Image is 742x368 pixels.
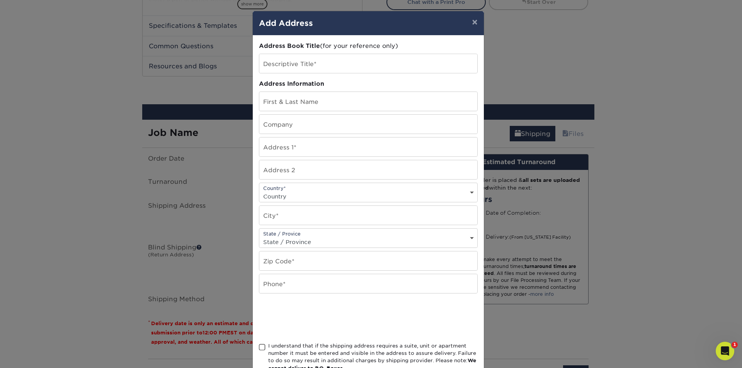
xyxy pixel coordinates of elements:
div: Address Information [259,80,478,88]
span: Address Book Title [259,42,320,49]
span: 1 [732,342,738,348]
h4: Add Address [259,17,478,29]
button: × [466,11,483,33]
iframe: reCAPTCHA [259,303,376,333]
div: (for your reference only) [259,42,478,51]
iframe: Intercom live chat [716,342,734,360]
